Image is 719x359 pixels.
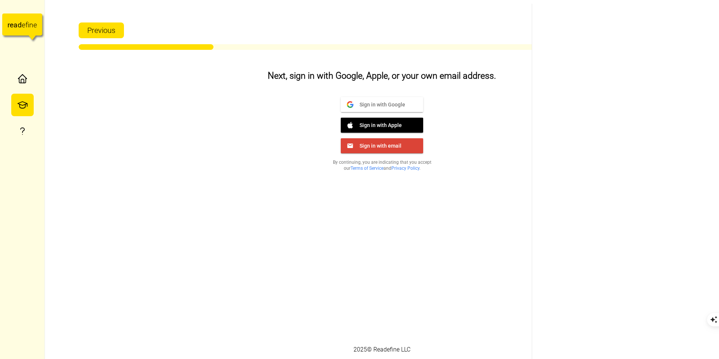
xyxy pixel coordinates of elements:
tspan: i [28,21,29,29]
span: Previous [87,23,115,38]
tspan: a [13,21,17,29]
tspan: e [22,21,25,29]
p: By continuing, you are indicating that you accept our and . [324,159,440,171]
a: readefine [2,6,42,47]
button: Previous [79,22,124,38]
button: Sign in with Google [341,97,423,112]
a: Terms of Service [351,166,383,171]
button: Sign in with Apple [341,118,423,133]
h3: Next, sign in with Google, Apple, or your own email address. [195,70,569,82]
tspan: r [7,21,10,29]
tspan: e [33,21,37,29]
tspan: f [25,21,28,29]
a: Privacy Policy [391,166,419,171]
tspan: d [18,21,22,29]
span: Sign in with Google [354,101,405,108]
tspan: n [30,21,34,29]
div: 2025 © Readefine LLC [350,341,414,358]
span: Sign in with email [354,142,401,149]
button: Sign in with email [341,138,423,153]
tspan: e [10,21,13,29]
span: Sign in with Apple [354,121,402,128]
